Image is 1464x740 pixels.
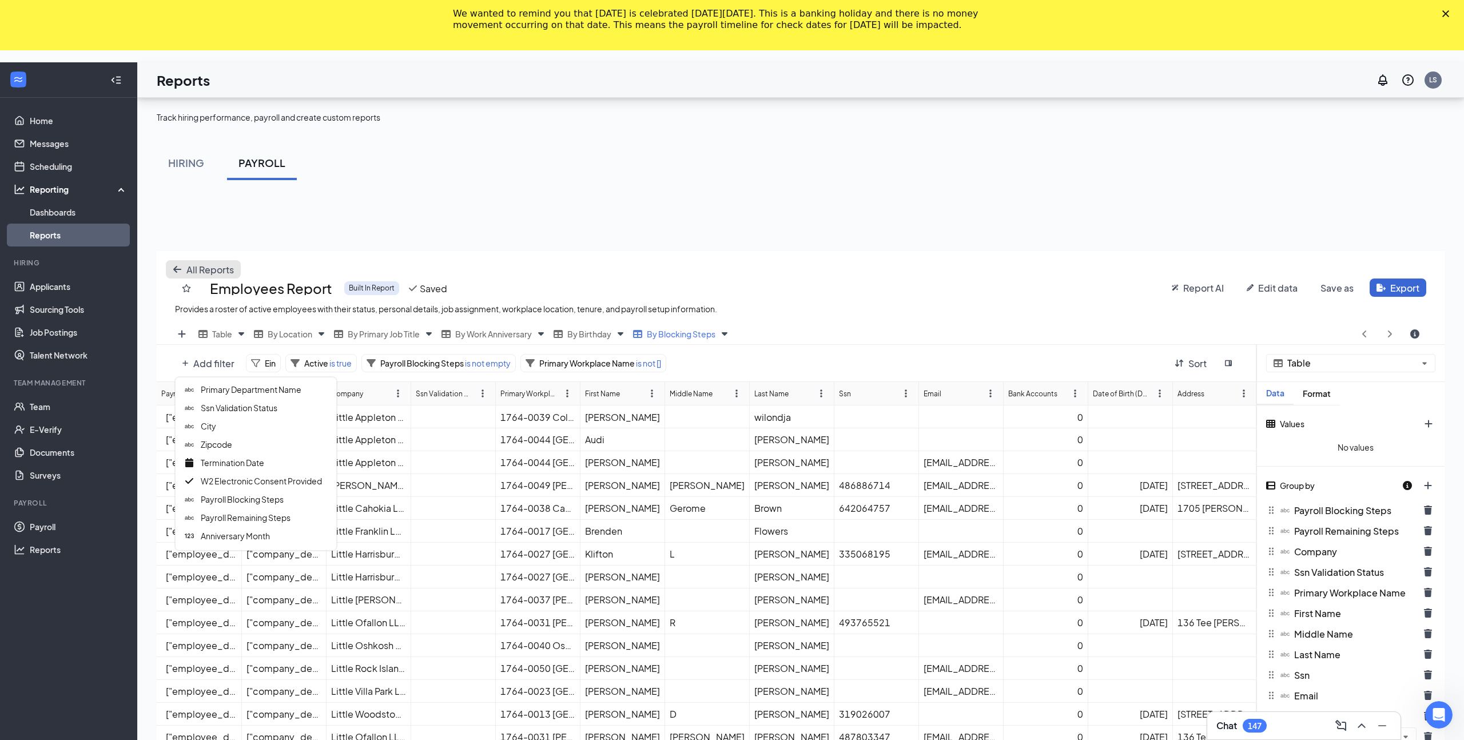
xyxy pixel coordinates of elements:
div: [EMAIL_ADDRESS] [924,456,998,468]
div: [PERSON_NAME] [754,433,829,445]
div: Brenden [585,525,660,537]
span: Zipcode [201,439,232,449]
span: Ssn [1294,669,1310,681]
div: Little Appleton College LLC - EIN: [US_EMPLOYER_IDENTIFICATION_NUMBER] [331,411,406,423]
button: ellipsis-vertical icon [725,384,748,403]
div: Little Rock Island LLC - EIN: [US_EMPLOYER_IDENTIFICATION_NUMBER] [331,662,406,674]
div: [PERSON_NAME] [754,594,829,606]
button: plus icon [1417,476,1439,495]
span: Ein [265,358,276,368]
div: Data [1257,388,1294,398]
div: 1764-0027 [GEOGRAPHIC_DATA] [500,548,575,560]
div: [PERSON_NAME] [585,502,660,514]
div: ["company_defined_attributes","ssn","employee_details","payment_method"] [246,594,321,606]
div: [PERSON_NAME] [585,708,660,720]
span: All Reports [186,264,234,276]
div: ["employee_details"] [166,479,237,491]
div: ["employee_details"] [166,708,237,720]
button: file-export icon [1370,279,1426,297]
iframe: Intercom live chat [1425,701,1453,729]
button: trash icon [1417,666,1439,684]
button: ellipsis-vertical icon [1232,384,1255,403]
span: City [201,421,216,431]
button: ellipsis-vertical icon [894,384,917,403]
span: is not empty [464,358,511,368]
button: ellipsis-vertical icon [387,384,409,403]
div: Little Appleton Ridgeview LLC - EIN: [US_EMPLOYER_IDENTIFICATION_NUMBER] [331,433,406,445]
span: By Work Anniversary [455,329,532,339]
span: Group by [1280,480,1315,491]
span: Anniversary Month [201,531,270,541]
span: Values [1280,419,1304,429]
div: plus icon [175,377,337,551]
div: ["employee_details"] [166,685,237,697]
button: trash icon [1417,707,1439,725]
div: [PERSON_NAME] [585,479,660,491]
div: 1764-0044 [GEOGRAPHIC_DATA] [500,433,575,445]
div: [PERSON_NAME] [585,571,660,583]
div: [PERSON_NAME] [585,639,660,651]
button: ellipsis-vertical icon [556,384,579,403]
button: plus icon [1417,415,1440,433]
div: ["company_defined_attributes","ssn","employee_details","payment_method"] [246,708,321,720]
span: Ssn Validation Status [201,403,277,413]
button: trash icon [1417,563,1439,581]
span: Table [212,329,232,339]
div: R [670,616,745,628]
button: trash icon [1417,583,1439,602]
button: ellipsis-vertical icon [471,384,494,403]
div: ["company_defined_attributes","ssn","employee_details","payment_method"] [246,662,321,674]
div: 0 [1008,502,1083,514]
div: Little Oshkosh LLC - EIN: [US_EMPLOYER_IDENTIFICATION_NUMBER] [331,639,406,651]
div: ["employee_details"] [166,456,237,468]
div: [STREET_ADDRESS][PERSON_NAME] [1177,548,1252,560]
span: Termination Date [201,457,264,468]
div: 0 [1008,685,1083,697]
div: 486886714 [839,479,914,491]
div: 1764-0050 [GEOGRAPHIC_DATA] [500,662,575,674]
div: [PERSON_NAME] [754,616,829,628]
button: angle-left icon [1353,325,1376,343]
div: Built In Report [344,281,399,295]
span: Payroll Blocking Steps [1294,504,1391,516]
div: [PERSON_NAME] [754,662,829,674]
div: Bank Accounts [1008,388,1057,399]
button: circle-info icon [1403,325,1426,343]
button: ellipsis-vertical icon [640,384,663,403]
div: Primary Workplace Name [500,388,555,399]
button: trash icon [1417,645,1439,663]
div: 0 [1008,411,1083,423]
span: By Primary Job Title [348,329,420,339]
div: Audi [585,433,660,445]
button: arrow-left icon [166,260,241,279]
div: Views [157,324,1445,345]
div: ["employee_details"] [166,502,237,514]
div: [PERSON_NAME] [585,685,660,697]
div: Little Cahokia LLC - EIN: [US_EMPLOYER_IDENTIFICATION_NUMBER] [331,502,406,514]
span: Anniversary Month Name [201,549,294,559]
div: 1764-0044 [GEOGRAPHIC_DATA] [500,456,575,468]
div: [PERSON_NAME] [754,639,829,651]
button: ellipsis-vertical icon [979,384,1002,403]
div: Last Name [754,388,789,399]
div: 335068195 [839,548,914,560]
span: First Name [1294,607,1341,619]
span: Export [1390,282,1419,294]
div: ["employee_details"] [166,411,237,423]
div: 0 [1008,548,1083,560]
div: Little Ofallon LLC - EIN: [US_EMPLOYER_IDENTIFICATION_NUMBER] [331,616,406,628]
button: ellipsis-vertical icon [1148,384,1171,403]
div: [PERSON_NAME] [754,708,829,720]
div: [PERSON_NAME] [754,685,829,697]
div: Klifton [585,548,660,560]
div: 1705 [PERSON_NAME] Dr [1177,502,1252,514]
span: Save as [1320,282,1354,294]
div: 0 [1008,433,1083,445]
div: [EMAIL_ADDRESS][DOMAIN_NAME] [924,548,998,560]
span: Edit data [1258,282,1298,294]
button: ellipsis-vertical icon [1064,384,1087,403]
div: [EMAIL_ADDRESS][DOMAIN_NAME] [924,594,998,606]
span: Last Name [1294,649,1340,661]
span: By Blocking Steps [647,329,715,339]
div: First Name [585,388,620,399]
